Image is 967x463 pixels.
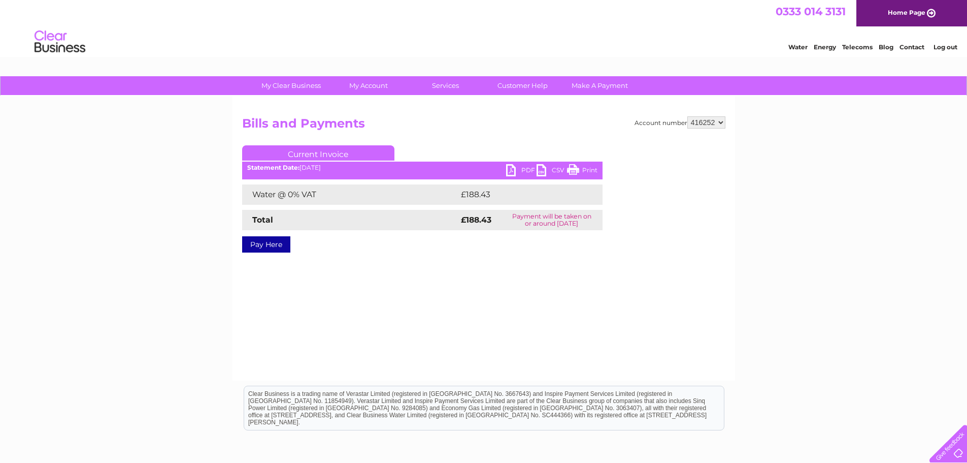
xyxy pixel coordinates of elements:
[244,6,724,49] div: Clear Business is a trading name of Verastar Limited (registered in [GEOGRAPHIC_DATA] No. 3667643...
[501,210,603,230] td: Payment will be taken on or around [DATE]
[458,184,584,205] td: £188.43
[635,116,725,129] div: Account number
[776,5,846,18] a: 0333 014 3131
[481,76,564,95] a: Customer Help
[461,215,491,225] strong: £188.43
[242,184,458,205] td: Water @ 0% VAT
[506,164,537,179] a: PDF
[242,145,394,161] a: Current Invoice
[242,236,290,253] a: Pay Here
[252,215,273,225] strong: Total
[34,26,86,57] img: logo.png
[242,164,603,171] div: [DATE]
[404,76,487,95] a: Services
[842,43,873,51] a: Telecoms
[933,43,957,51] a: Log out
[899,43,924,51] a: Contact
[788,43,808,51] a: Water
[537,164,567,179] a: CSV
[567,164,597,179] a: Print
[249,76,333,95] a: My Clear Business
[247,164,299,171] b: Statement Date:
[814,43,836,51] a: Energy
[242,116,725,136] h2: Bills and Payments
[558,76,642,95] a: Make A Payment
[326,76,410,95] a: My Account
[879,43,893,51] a: Blog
